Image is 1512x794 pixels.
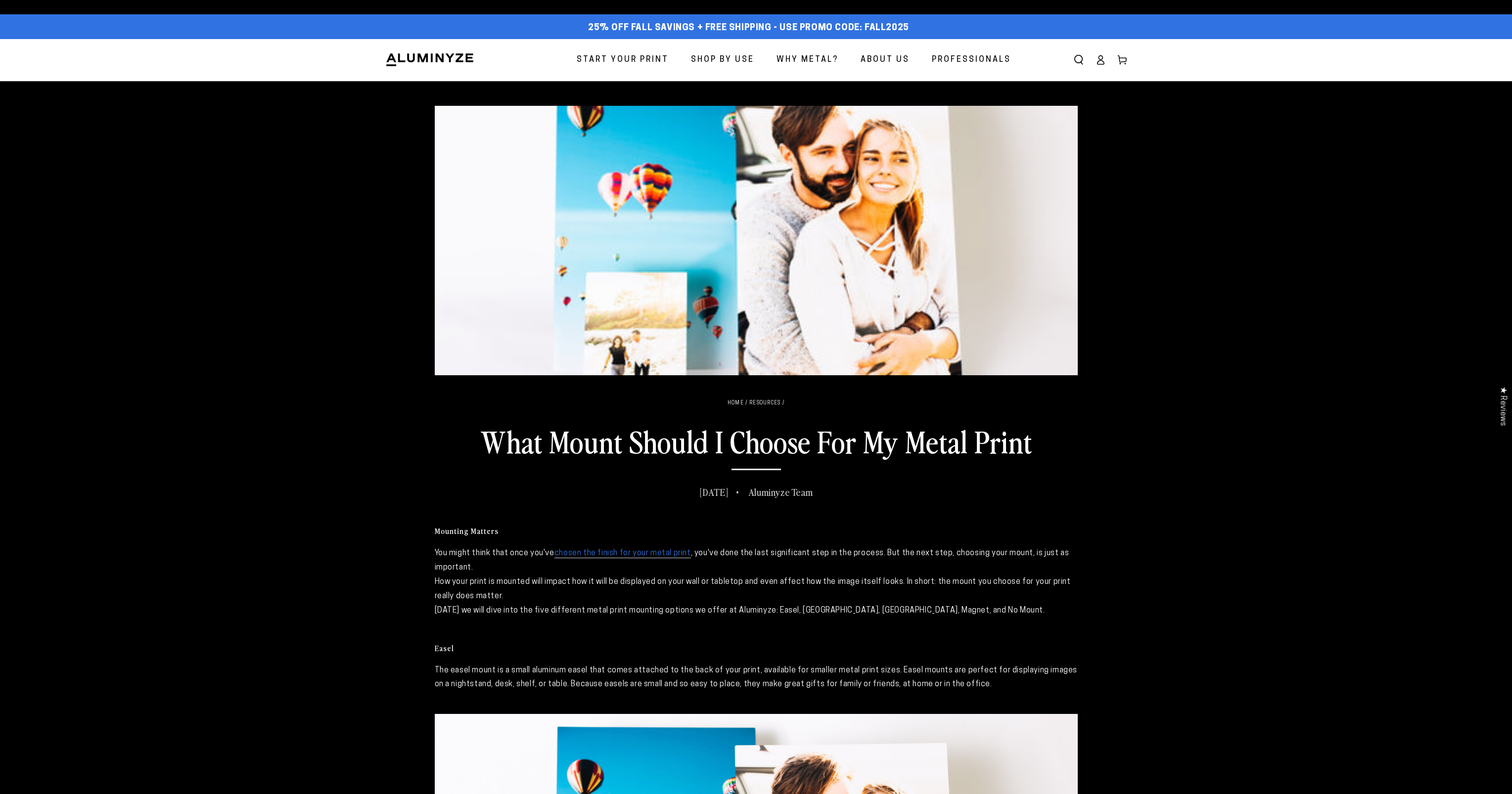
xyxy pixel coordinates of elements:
[745,400,747,406] span: /
[554,549,691,558] a: chosen the finish for your metal print
[435,422,1078,470] h1: What Mount Should I Choose For My Metal Print
[749,400,781,406] a: Resources
[1068,49,1090,71] summary: Search our site
[782,400,784,406] span: /
[853,47,917,73] a: About Us
[1493,379,1512,434] div: Click to open Judge.me floating reviews tab
[435,663,1078,706] p: The easel mount is a small aluminum easel that comes attached to the back of your print, availabl...
[769,47,846,73] a: Why Metal?
[435,400,1078,407] nav: breadcrumbs
[588,23,909,34] span: 25% off FALL Savings + Free Shipping - Use Promo Code: FALL2025
[748,485,813,498] span: Aluminyze Team
[924,47,1018,73] a: Professionals
[777,53,838,67] span: Why Metal?
[577,53,669,67] span: Start Your Print
[699,485,729,498] time: [DATE]
[728,400,744,406] a: Home
[435,526,1078,536] h4: Mounting Matters
[861,53,910,67] span: About Us
[435,643,1078,653] h4: Easel
[691,53,754,67] span: Shop By Use
[932,53,1011,67] span: Professionals
[569,47,676,73] a: Start Your Print
[435,106,1078,375] img: What Mount Should I Choose For My Metal Print
[684,47,762,73] a: Shop By Use
[385,52,474,67] img: Aluminyze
